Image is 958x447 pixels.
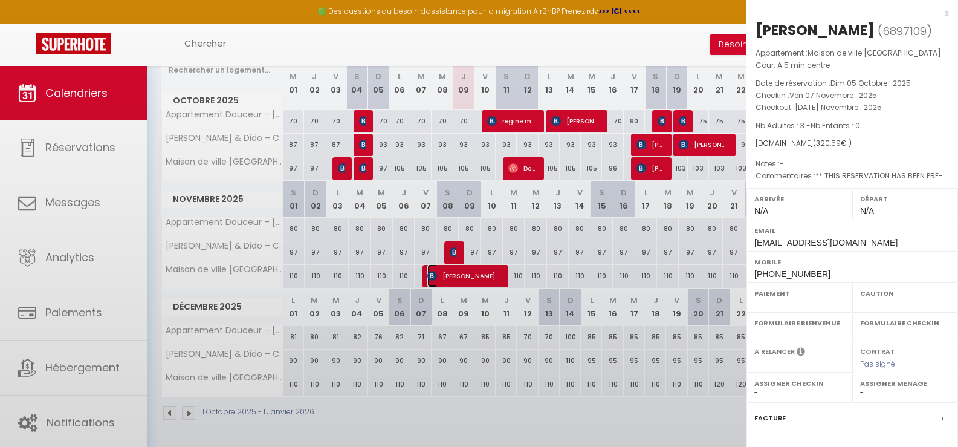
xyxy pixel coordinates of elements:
[830,78,911,88] span: Dim 05 Octobre . 2025
[754,238,898,247] span: [EMAIL_ADDRESS][DOMAIN_NAME]
[860,287,950,299] label: Caution
[756,170,949,182] p: Commentaires :
[882,24,927,39] span: 6897109
[754,224,950,237] label: Email
[756,120,860,131] span: Nb Adultes : 3 -
[754,193,844,205] label: Arrivée
[860,193,950,205] label: Départ
[878,22,932,39] span: ( )
[754,269,830,279] span: [PHONE_NUMBER]
[754,206,768,216] span: N/A
[860,206,874,216] span: N/A
[754,317,844,329] label: Formulaire Bienvenue
[756,47,949,71] p: Appartement :
[813,138,852,148] span: ( € )
[860,377,950,390] label: Assigner Menage
[756,138,949,149] div: [DOMAIN_NAME]
[797,347,805,360] i: Sélectionner OUI si vous souhaiter envoyer les séquences de messages post-checkout
[756,102,949,114] p: Checkout :
[754,377,844,390] label: Assigner Checkin
[756,21,875,40] div: [PERSON_NAME]
[780,158,784,169] span: -
[754,287,844,299] label: Paiement
[756,90,949,102] p: Checkin :
[816,138,841,148] span: 320.59
[795,102,882,113] span: [DATE] Novembre . 2025
[756,77,949,90] p: Date de réservation :
[860,359,895,369] span: Pas signé
[746,6,949,21] div: x
[754,412,786,425] label: Facture
[754,256,950,268] label: Mobile
[756,48,948,70] span: Maison de ville [GEOGRAPHIC_DATA] – Cour. A 5 min centre
[754,347,795,357] label: A relancer
[860,317,950,329] label: Formulaire Checkin
[860,347,895,354] label: Contrat
[811,120,860,131] span: Nb Enfants : 0
[756,158,949,170] p: Notes :
[789,90,877,100] span: Ven 07 Novembre . 2025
